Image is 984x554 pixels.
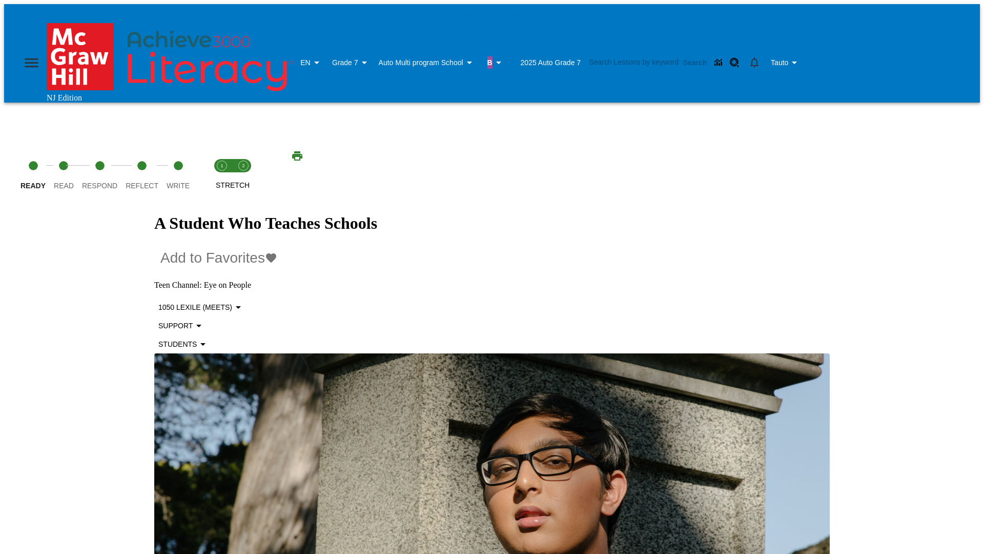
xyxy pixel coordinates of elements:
[379,57,463,68] span: Auto Multi program School
[126,182,158,190] span: Reflect
[54,182,74,190] span: Read
[589,55,679,70] input: search field
[154,335,213,353] button: Select Student
[158,147,198,203] button: Write step 5 of 5
[74,147,126,203] button: Respond step 3 of 5
[158,302,232,313] p: 1050 Lexile (Meets)
[332,57,358,68] span: Grade 7
[521,57,581,68] span: 2025 Auto Grade 7
[229,147,258,203] button: Stretch Respond step 2 of 2
[375,53,480,72] button: School: Auto Multi program School, Select your school
[295,53,328,72] button: Language: EN, Select a language
[487,58,493,67] span: B
[767,53,805,72] button: Profile/Settings
[221,163,223,168] text: 1
[46,147,82,203] button: Read step 2 of 5
[742,50,767,75] a: Notifications
[12,147,54,203] button: Ready step 1 of 5
[154,316,209,335] button: Scaffolds, Support
[4,147,980,203] nav: lesson
[727,55,742,70] a: Resource Center, Will open in new tab
[167,182,190,190] span: Write
[154,244,283,272] button: Add to Favorites - A Student Who Teaches Schools
[158,321,193,331] p: Support
[160,250,265,266] span: Add to Favorites
[154,298,249,316] button: Select Lexile, 1050 Lexile (Meets)
[771,57,788,68] span: Tauto
[281,147,314,165] button: Print
[16,48,47,78] button: Open side menu
[154,214,830,233] h1: A Student Who Teaches Schools
[242,163,245,168] text: 2
[117,147,167,203] button: Reflect step 4 of 5
[47,23,295,103] div: Home
[711,55,727,70] a: Data Center
[47,93,82,102] span: NJ Edition
[207,147,237,203] button: Stretch Read step 1 of 2
[300,57,310,68] span: EN
[82,182,117,190] span: Respond
[154,281,830,290] p: Teen Channel: Eye on People
[328,53,375,72] button: Grade: Grade 7, Select a grade
[20,182,46,190] span: Ready
[4,4,980,23] button: Skip to main content
[216,181,250,189] span: STRETCH
[158,339,197,350] p: Students
[480,53,512,72] button: Boost Class color is purple. Change class color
